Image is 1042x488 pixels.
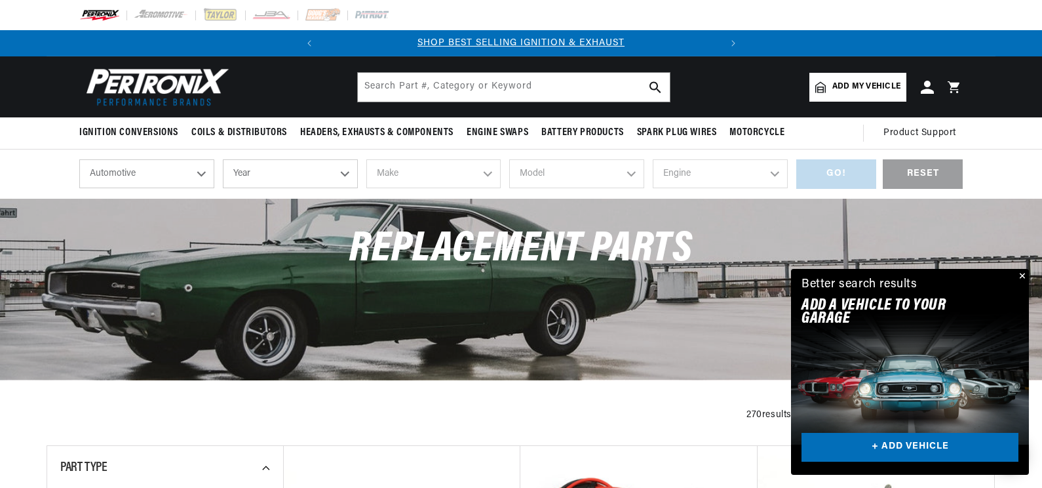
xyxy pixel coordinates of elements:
[460,117,535,148] summary: Engine Swaps
[720,30,746,56] button: Translation missing: en.sections.announcements.next_announcement
[223,159,358,188] select: Year
[417,38,625,48] a: SHOP BEST SELLING IGNITION & EXHAUST
[358,73,670,102] input: Search Part #, Category or Keyword
[322,36,720,51] div: 1 of 2
[79,64,230,110] img: Pertronix
[294,117,460,148] summary: Headers, Exhausts & Components
[809,73,906,102] a: Add my vehicle
[729,126,784,140] span: Motorcycle
[883,159,963,189] div: RESET
[832,81,900,93] span: Add my vehicle
[79,117,185,148] summary: Ignition Conversions
[723,117,791,148] summary: Motorcycle
[79,159,214,188] select: Ride Type
[300,126,453,140] span: Headers, Exhausts & Components
[322,36,720,51] div: Announcement
[535,117,630,148] summary: Battery Products
[801,433,1018,462] a: + ADD VEHICLE
[185,117,294,148] summary: Coils & Distributors
[541,126,624,140] span: Battery Products
[349,228,692,271] span: Replacement Parts
[60,461,107,474] span: Part Type
[509,159,644,188] select: Model
[653,159,788,188] select: Engine
[296,30,322,56] button: Translation missing: en.sections.announcements.previous_announcement
[366,159,501,188] select: Make
[467,126,528,140] span: Engine Swaps
[801,299,986,326] h2: Add A VEHICLE to your garage
[637,126,717,140] span: Spark Plug Wires
[883,126,956,140] span: Product Support
[746,410,792,420] span: 270 results
[191,126,287,140] span: Coils & Distributors
[47,30,995,56] slideshow-component: Translation missing: en.sections.announcements.announcement_bar
[641,73,670,102] button: search button
[1013,269,1029,285] button: Close
[801,275,917,295] div: Better search results
[79,126,178,140] span: Ignition Conversions
[630,117,724,148] summary: Spark Plug Wires
[883,117,963,149] summary: Product Support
